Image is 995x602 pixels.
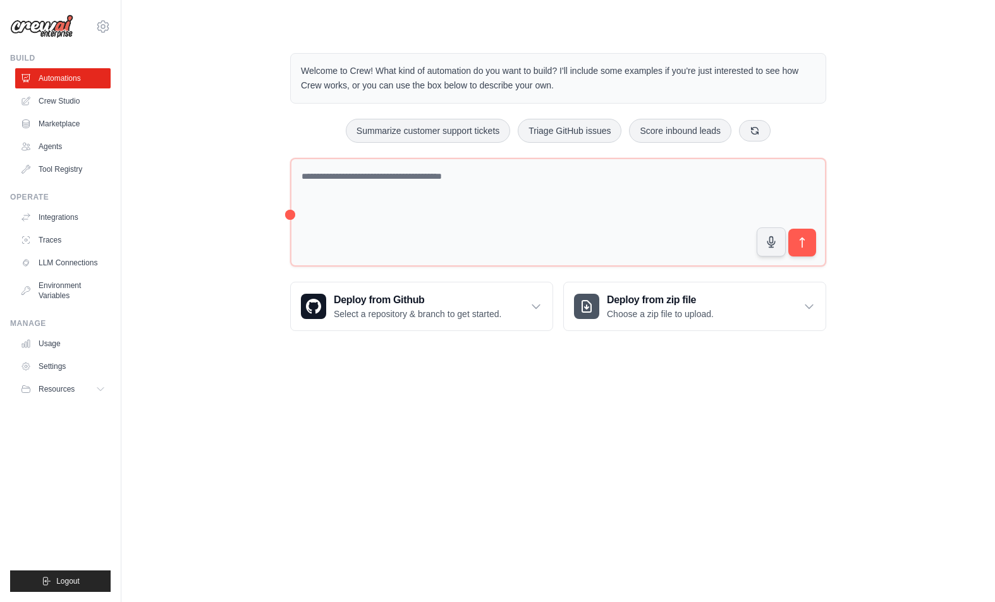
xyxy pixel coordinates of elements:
button: Resources [15,379,111,399]
a: Crew Studio [15,91,111,111]
span: Logout [56,576,80,586]
a: Automations [15,68,111,88]
button: Logout [10,570,111,592]
a: LLM Connections [15,253,111,273]
a: Settings [15,356,111,376]
h3: Deploy from Github [334,292,501,308]
a: Tool Registry [15,159,111,179]
span: Resources [39,384,75,394]
a: Usage [15,334,111,354]
p: Welcome to Crew! What kind of automation do you want to build? I'll include some examples if you'... [301,64,815,93]
a: Environment Variables [15,275,111,306]
a: Agents [15,136,111,157]
p: Choose a zip file to upload. [607,308,714,320]
button: Summarize customer support tickets [346,119,510,143]
div: Operate [10,192,111,202]
button: Triage GitHub issues [518,119,621,143]
a: Integrations [15,207,111,227]
p: Select a repository & branch to get started. [334,308,501,320]
div: Manage [10,318,111,328]
div: Build [10,53,111,63]
button: Score inbound leads [629,119,731,143]
a: Marketplace [15,114,111,134]
a: Traces [15,230,111,250]
img: Logo [10,15,73,39]
h3: Deploy from zip file [607,292,714,308]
